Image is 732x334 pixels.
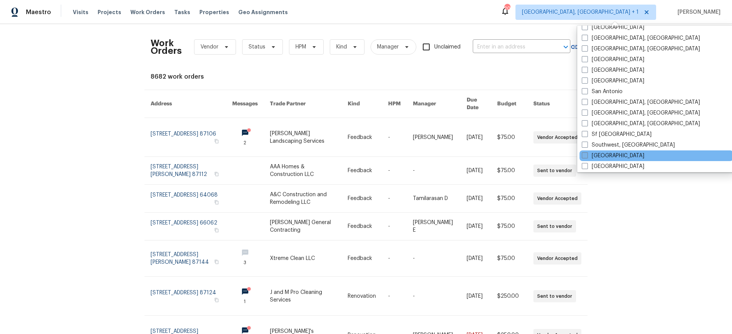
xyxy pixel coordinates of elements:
[407,118,461,157] td: [PERSON_NAME]
[382,185,407,213] td: -
[342,240,382,277] td: Feedback
[434,43,461,51] span: Unclaimed
[461,90,491,118] th: Due Date
[26,8,51,16] span: Maestro
[582,34,700,42] label: [GEOGRAPHIC_DATA], [GEOGRAPHIC_DATA]
[144,90,226,118] th: Address
[382,240,407,277] td: -
[342,118,382,157] td: Feedback
[560,42,571,52] button: Open
[130,8,165,16] span: Work Orders
[342,185,382,213] td: Feedback
[582,45,700,53] label: [GEOGRAPHIC_DATA], [GEOGRAPHIC_DATA]
[151,39,182,55] h2: Work Orders
[342,213,382,240] td: Feedback
[264,118,341,157] td: [PERSON_NAME] Landscaping Services
[582,152,644,160] label: [GEOGRAPHIC_DATA]
[582,66,644,74] label: [GEOGRAPHIC_DATA]
[98,8,121,16] span: Projects
[213,297,220,303] button: Copy Address
[582,131,652,138] label: Sf [GEOGRAPHIC_DATA]
[491,90,527,118] th: Budget
[213,171,220,177] button: Copy Address
[73,8,88,16] span: Visits
[407,157,461,185] td: -
[504,5,510,12] div: 20
[342,277,382,316] td: Renovation
[264,157,341,185] td: AAA Homes & Construction LLC
[213,227,220,234] button: Copy Address
[213,138,220,145] button: Copy Address
[336,43,347,51] span: Kind
[295,43,306,51] span: HPM
[382,90,407,118] th: HPM
[407,90,461,118] th: Manager
[264,240,341,277] td: Xtreme Clean LLC
[582,120,700,127] label: [GEOGRAPHIC_DATA], [GEOGRAPHIC_DATA]
[582,141,675,149] label: Southwest, [GEOGRAPHIC_DATA]
[174,10,190,15] span: Tasks
[342,90,382,118] th: Kind
[582,109,700,117] label: [GEOGRAPHIC_DATA], [GEOGRAPHIC_DATA]
[582,163,644,170] label: [GEOGRAPHIC_DATA]
[382,157,407,185] td: -
[238,8,288,16] span: Geo Assignments
[213,199,220,206] button: Copy Address
[199,8,229,16] span: Properties
[382,213,407,240] td: -
[407,185,461,213] td: Tamilarasan D
[264,277,341,316] td: J and M Pro Cleaning Services
[264,90,341,118] th: Trade Partner
[407,213,461,240] td: [PERSON_NAME] E
[522,8,639,16] span: [GEOGRAPHIC_DATA], [GEOGRAPHIC_DATA] + 1
[582,56,644,63] label: [GEOGRAPHIC_DATA]
[264,185,341,213] td: A&C Construction and Remodeling LLC
[151,73,581,81] div: 8682 work orders
[527,90,588,118] th: Status
[582,77,644,85] label: [GEOGRAPHIC_DATA]
[674,8,721,16] span: [PERSON_NAME]
[582,24,644,31] label: [GEOGRAPHIC_DATA]
[249,43,265,51] span: Status
[226,90,264,118] th: Messages
[582,98,700,106] label: [GEOGRAPHIC_DATA], [GEOGRAPHIC_DATA]
[213,258,220,265] button: Copy Address
[377,43,399,51] span: Manager
[473,41,549,53] input: Enter in an address
[407,277,461,316] td: -
[582,88,623,95] label: San Antonio
[201,43,218,51] span: Vendor
[570,35,593,58] a: View Reno Index
[264,213,341,240] td: [PERSON_NAME] General Contracting
[382,118,407,157] td: -
[382,277,407,316] td: -
[407,240,461,277] td: -
[342,157,382,185] td: Feedback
